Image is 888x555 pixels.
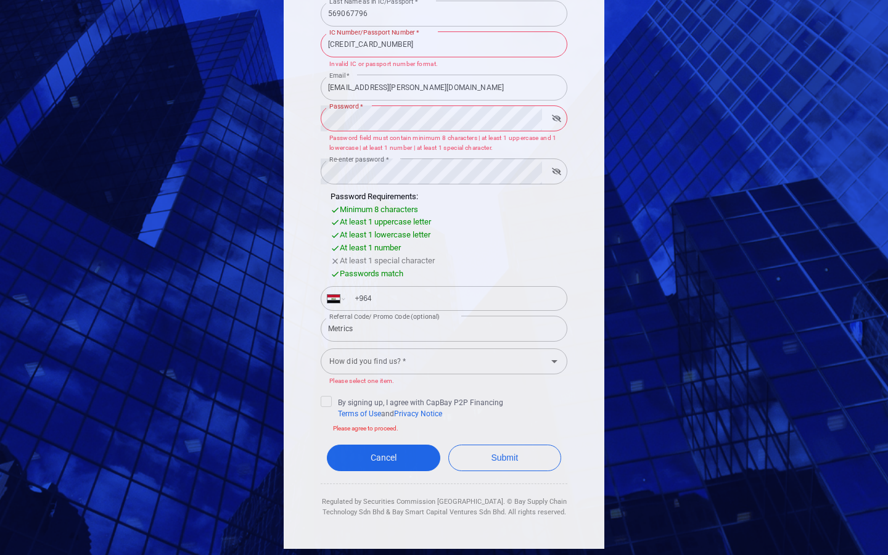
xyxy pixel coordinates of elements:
span: Cancel [371,453,397,462]
button: Submit [448,445,562,471]
div: Regulated by Securities Commission [GEOGRAPHIC_DATA]. © Bay Supply Chain Technology Sdn Bhd & Bay... [321,484,567,518]
span: Minimum 8 characters [340,205,418,214]
a: Terms of Use [338,409,381,418]
input: Enter phone number * [347,289,561,308]
span: At least 1 number [340,243,401,252]
label: IC Number/Passport Number * [329,28,419,37]
span: By signing up, I agree with CapBay P2P Financing and [321,396,503,419]
p: Please select one item. [329,376,559,387]
span: Please agree to proceed. [321,424,567,435]
p: Password field must contain minimum 8 characters | at least 1 uppercase and 1 lowercase | at leas... [329,133,559,154]
span: At least 1 lowercase letter [340,230,430,239]
label: Referral Code/ Promo Code (optional) [329,312,440,321]
label: Re-enter password * [329,155,388,164]
a: Cancel [327,445,440,471]
label: Password * [329,102,363,111]
p: Invalid IC or passport number format. [329,59,559,70]
span: Password Requirements: [331,192,418,201]
button: Open [546,353,563,370]
label: Email * [329,71,350,80]
span: At least 1 special character [340,256,435,265]
a: Privacy Notice [394,409,442,418]
span: Passwords match [340,269,403,278]
span: At least 1 uppercase letter [340,217,431,226]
